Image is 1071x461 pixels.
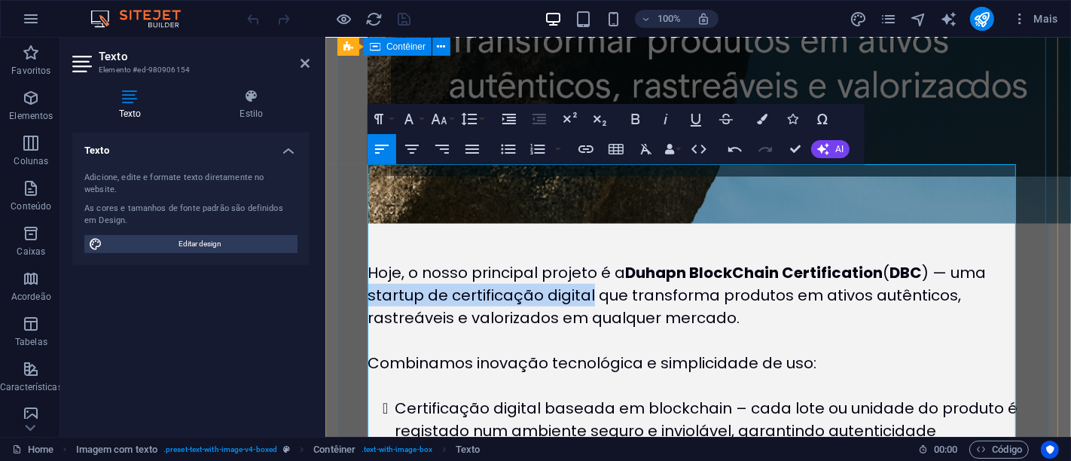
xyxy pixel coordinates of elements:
[635,10,688,28] button: 100%
[850,10,868,28] button: design
[835,145,844,154] span: AI
[428,104,456,134] button: Font Size
[697,12,710,26] i: Ao redimensionar, ajusta automaticamente o nível de zoom para caber no dispositivo escolhido.
[523,134,552,164] button: Ordered List
[76,441,158,459] span: Clique para selecionar. Clique duas vezes para editar
[72,133,310,160] h4: Texto
[712,104,740,134] button: Strikethrough
[1006,7,1064,31] button: Mais
[910,10,928,28] button: navigator
[940,10,958,28] button: text_generator
[14,155,48,167] p: Colunas
[778,104,807,134] button: Icons
[682,104,710,134] button: Underline (Ctrl+U)
[944,444,947,455] span: :
[585,104,614,134] button: Subscript
[335,10,353,28] button: Clique aqui para sair do modo de visualização e continuar editando
[658,10,682,28] h6: 100%
[564,224,597,246] strong: DBC
[808,104,837,134] button: Special Characters
[368,104,396,134] button: Paragraph Format
[662,134,683,164] button: Data Bindings
[11,200,51,212] p: Conteúdo
[12,441,53,459] a: Clique para cancelar a seleção. Clique duas vezes para abrir as Páginas
[632,134,661,164] button: Clear Formatting
[456,441,480,459] span: Clique para selecionar. Clique duas vezes para editar
[651,104,680,134] button: Italic (Ctrl+I)
[572,134,600,164] button: Insert Link
[721,134,749,164] button: Undo (Ctrl+Z)
[366,11,383,28] i: Recarregar página
[11,65,50,77] p: Favoritos
[940,11,957,28] i: AI Writer
[76,441,481,459] nav: breadcrumb
[880,10,898,28] button: pages
[781,134,810,164] button: Confirm (Ctrl+⏎)
[283,445,290,453] i: Este elemento é uma predefinição personalizável
[398,104,426,134] button: Font Family
[976,441,1022,459] span: Código
[15,336,47,348] p: Tabelas
[685,134,713,164] button: HTML
[69,359,693,427] li: Certificação digital baseada em blockchain – cada lote ou unidade do produto é registado num ambi...
[300,224,557,246] strong: Duhapn BlockChain Certification
[555,104,584,134] button: Superscript
[42,315,491,336] span: Combinamos inovação tecnológica e simplicidade de uso:
[934,441,957,459] span: 00 00
[87,10,200,28] img: Editor Logo
[72,89,194,121] h4: Texto
[970,7,994,31] button: publish
[42,224,661,291] span: Hoje, o nosso principal projeto é a ( ) — uma startup de certificação digital que transforma prod...
[313,441,355,459] span: Clique para selecionar. Clique duas vezes para editar
[365,10,383,28] button: reload
[99,50,310,63] h2: Texto
[850,11,867,28] i: Design (Ctrl+Alt+Y)
[107,235,293,253] span: Editar design
[84,235,297,253] button: Editar design
[362,441,432,459] span: . text-with-image-box
[458,134,487,164] button: Align Justify
[84,172,297,197] div: Adicione, edite e formate texto diretamente no website.
[398,134,426,164] button: Align Center
[368,134,396,164] button: Align Left
[495,104,523,134] button: Increase Indent
[11,291,51,303] p: Acordeão
[751,134,780,164] button: Redo (Ctrl+Shift+Z)
[194,89,310,121] h4: Estilo
[1041,441,1059,459] button: Usercentrics
[602,134,630,164] button: Insert Table
[386,42,426,51] span: Contêiner
[17,246,46,258] p: Caixas
[9,110,53,122] p: Elementos
[525,104,554,134] button: Decrease Indent
[811,140,850,158] button: AI
[552,134,564,164] button: Ordered List
[973,11,990,28] i: Publicar
[1012,11,1058,26] span: Mais
[99,63,279,77] h3: Elemento #ed-980906154
[748,104,777,134] button: Colors
[84,203,297,227] div: As cores e tamanhos de fonte padrão são definidos em Design.
[458,104,487,134] button: Line Height
[621,104,650,134] button: Bold (Ctrl+B)
[163,441,277,459] span: . preset-text-with-image-v4-boxed
[969,441,1029,459] button: Código
[918,441,958,459] h6: Tempo de sessão
[428,134,456,164] button: Align Right
[880,11,897,28] i: Páginas (Ctrl+Alt+S)
[910,11,927,28] i: Navegador
[494,134,523,164] button: Unordered List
